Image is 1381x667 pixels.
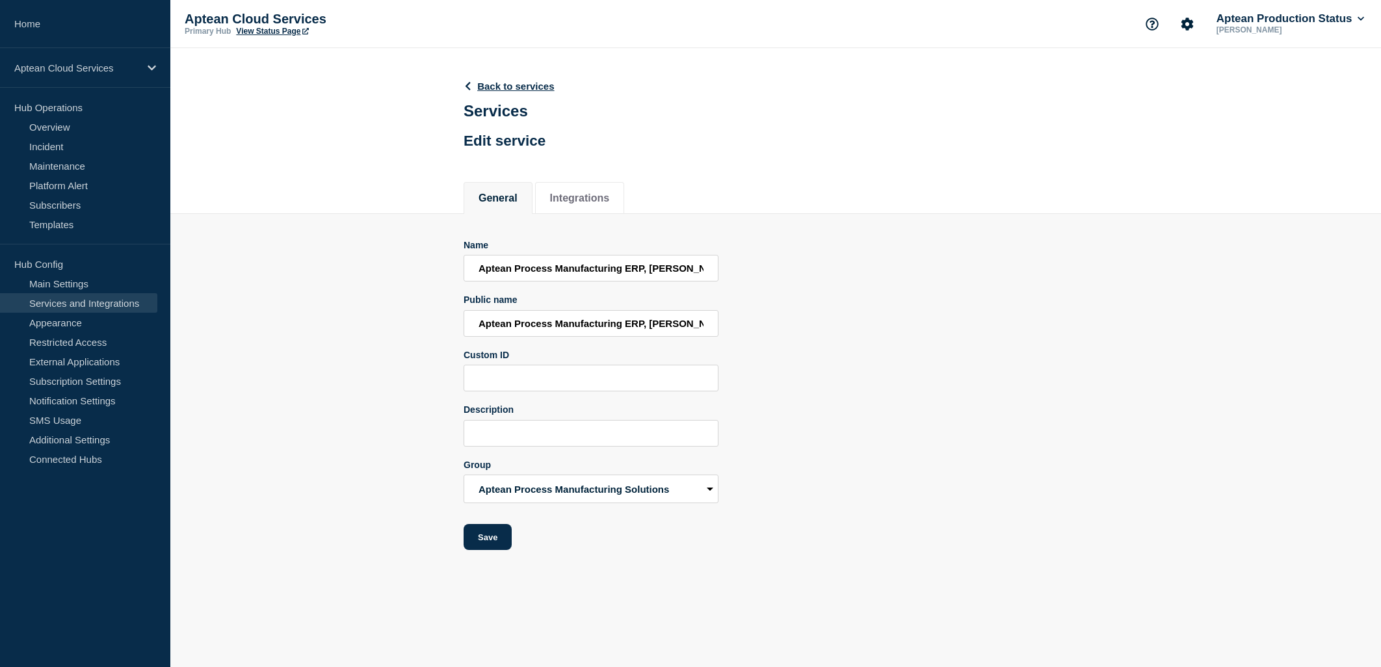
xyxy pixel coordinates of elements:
[185,12,445,27] p: Aptean Cloud Services
[464,420,718,447] input: Description
[464,460,718,470] div: Group
[1214,25,1349,34] p: [PERSON_NAME]
[464,240,718,250] div: Name
[464,404,718,415] div: Description
[464,294,718,305] div: Public name
[464,133,555,150] h2: Edit service
[14,62,139,73] p: Aptean Cloud Services
[464,255,718,281] input: Name
[464,310,718,337] input: Public name
[479,192,518,204] button: General
[464,350,718,360] div: Custom ID
[550,192,610,204] button: Integrations
[464,365,718,391] input: Custom ID
[1174,10,1201,38] button: Account settings
[185,27,231,36] p: Primary Hub
[1138,10,1166,38] button: Support
[464,524,512,550] button: Save
[464,81,555,92] a: Back to services
[464,475,718,503] select: Group
[236,27,308,36] a: View Status Page
[464,102,555,120] h1: Services
[1214,12,1367,25] button: Aptean Production Status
